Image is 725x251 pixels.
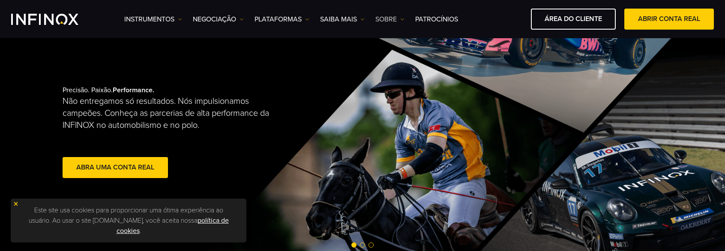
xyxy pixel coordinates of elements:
[320,14,365,24] a: Saiba mais
[63,95,279,131] p: Não entregamos só resultados. Nós impulsionamos campeões. Conheça as parcerias de alta performanc...
[531,9,616,30] a: ÁREA DO CLIENTE
[624,9,714,30] a: ABRIR CONTA REAL
[255,14,309,24] a: PLATAFORMAS
[351,242,357,248] span: Go to slide 1
[368,242,374,248] span: Go to slide 3
[63,72,333,194] div: Precisão. Paixão.
[360,242,365,248] span: Go to slide 2
[15,203,242,238] p: Este site usa cookies para proporcionar uma ótima experiência ao usuário. Ao usar o site [DOMAIN_...
[375,14,404,24] a: SOBRE
[63,157,168,178] a: abra uma conta real
[113,86,154,94] strong: Performance.
[415,14,458,24] a: Patrocínios
[13,201,19,207] img: yellow close icon
[11,14,99,25] a: INFINOX Logo
[193,14,244,24] a: NEGOCIAÇÃO
[124,14,182,24] a: Instrumentos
